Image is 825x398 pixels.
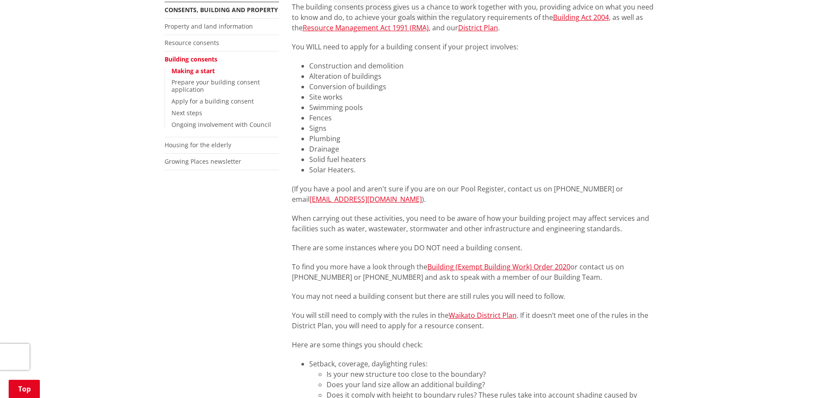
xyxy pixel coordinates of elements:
[165,39,219,47] a: Resource consents
[165,141,231,149] a: Housing for the elderly
[309,165,661,175] li: Solar Heaters.
[785,362,816,393] iframe: Messenger Launcher
[553,13,609,22] a: Building Act 2004
[309,102,661,113] li: Swimming pools
[309,61,661,71] li: Construction and demolition
[303,23,429,32] a: Resource Management Act 1991 (RMA)
[292,243,661,253] p: There are some instances where you DO NOT need a building consent.
[309,71,661,81] li: Alteration of buildings
[458,23,498,32] a: District Plan
[309,154,661,165] li: Solid fuel heaters
[171,109,202,117] a: Next steps
[165,55,217,63] a: Building consents
[171,97,254,105] a: Apply for a building consent
[165,22,253,30] a: Property and land information
[171,78,260,94] a: Prepare your building consent application
[309,81,661,92] li: Conversion of buildings
[171,67,215,75] a: Making a start
[165,157,241,165] a: Growing Places newsletter
[309,92,661,102] li: Site works
[309,133,661,144] li: Plumbing
[9,380,40,398] a: Top
[292,213,661,234] p: When carrying out these activities, you need to be aware of how your building project may affect ...
[292,291,661,301] p: You may not need a building consent but there are still rules you will need to follow.
[309,123,661,133] li: Signs
[292,262,661,282] p: To find you more have a look through the or contact us on [PHONE_NUMBER] or [PHONE_NUMBER] and as...
[310,194,422,204] a: [EMAIL_ADDRESS][DOMAIN_NAME]
[292,2,661,33] p: The building consents process gives us a chance to work together with you, providing advice on wh...
[292,42,661,52] p: You WILL need to apply for a building consent if your project involves:
[427,262,570,272] a: Building (Exempt Building Work) Order 2020
[165,6,278,14] a: Consents, building and property
[327,369,661,379] li: Is your new structure too close to the boundary?
[292,340,661,350] p: Here are some things you should check:
[309,144,661,154] li: Drainage
[292,184,661,204] p: (If you have a pool and aren't sure if you are on our Pool Register, contact us on [PHONE_NUMBER]...
[327,379,661,390] li: Does your land size allow an additional building?
[309,113,661,123] li: Fences
[171,120,271,129] a: Ongoing involvement with Council
[292,310,661,331] p: You will still need to comply with the rules in the . If it doesn’t meet one of the rules in the ...
[449,311,517,320] a: Waikato District Plan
